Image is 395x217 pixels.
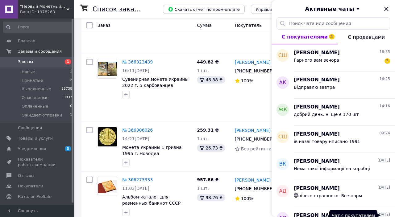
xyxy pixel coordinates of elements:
[122,59,153,64] a: № 366323439
[61,86,72,92] span: 23738
[235,177,271,183] a: [PERSON_NAME]
[279,79,286,86] span: АК
[22,95,48,100] span: Отмененные
[294,158,340,165] span: [PERSON_NAME]
[22,104,48,109] span: Оплаченные
[278,106,287,113] span: жК
[383,5,390,13] button: Закрыть
[272,180,395,207] button: АД[PERSON_NAME][DATE]😇нічого страшного. Все норм.
[294,76,340,84] span: [PERSON_NAME]
[272,153,395,180] button: ВК[PERSON_NAME][DATE]Нема такої інформації на коробці
[377,185,390,190] span: [DATE]
[329,34,335,39] span: 2
[197,194,225,201] div: 98.76 ₴
[70,104,72,109] span: 0
[22,113,62,118] span: Ожидает отправки
[294,85,335,90] span: Відправлю завтра
[276,17,390,30] input: Поиск чата или сообщения
[65,146,71,151] span: 3
[18,173,34,178] span: Отзывы
[338,30,395,44] button: С продавцами
[278,133,287,141] span: СШ
[197,144,225,152] div: 26.73 ₴
[197,136,209,141] span: 1 шт.
[197,128,219,133] span: 259.31 ₴
[294,112,359,117] span: добрий день. ні ще є 170 шт
[235,23,262,28] span: Покупатель
[197,76,225,84] div: 46.38 ₴
[70,113,72,118] span: 1
[272,72,395,99] button: АК[PERSON_NAME]16:25Відправлю завтра
[241,196,253,201] span: 100%
[279,161,286,168] span: ВК
[122,186,149,191] span: 11:03[DATE]
[379,76,390,82] span: 16:25
[385,58,390,64] span: 2
[294,193,364,198] span: 😇нічого страшного. Все норм.
[98,127,117,146] img: Фото товару
[20,4,66,9] span: "Первый Монетный" Интернет-магазин
[294,58,339,63] span: Гарного вам вечора
[235,68,274,73] span: [PHONE_NUMBER]
[18,183,43,189] span: Покупатели
[18,136,53,141] span: Товары и услуги
[20,9,74,15] div: Ваш ID: 1978268
[379,104,390,109] span: 14:16
[168,6,240,12] span: Скачать отчет по пром-оплате
[197,177,219,182] span: 957.86 ₴
[278,52,287,59] span: СШ
[294,139,360,144] span: ів назві товару нписано 1991
[70,78,72,83] span: 2
[235,186,274,191] span: [PHONE_NUMBER]
[22,86,51,92] span: Выполненные
[122,145,182,156] a: Монета Украины 1 гривна 1995 г. Новодел
[235,137,274,141] span: [PHONE_NUMBER]
[197,23,212,28] span: Сумма
[18,157,57,168] span: Показатели работы компании
[282,34,328,40] span: С покупателями
[241,146,272,151] span: Без рейтинга
[18,38,35,44] span: Главная
[122,128,153,133] a: № 366306026
[348,34,385,40] span: С продавцами
[294,49,340,56] span: [PERSON_NAME]
[272,99,395,126] button: жК[PERSON_NAME]14:16добрий день. ні ще є 170 шт
[18,59,33,65] span: Заказы
[64,95,72,100] span: 3837
[122,77,189,94] a: Сувенирная монета Украины 2022 г. 5 карбованцев Гаубица М777
[294,131,340,138] span: [PERSON_NAME]
[22,69,35,75] span: Новые
[122,194,181,212] a: Альбом-каталог для разменных банкнот СССР 1961-1992гг.
[377,158,390,163] span: [DATE]
[22,78,43,83] span: Принятые
[197,186,209,191] span: 1 шт.
[235,59,271,65] a: [PERSON_NAME]
[18,194,51,199] span: Каталог ProSale
[251,5,309,14] button: Управление статусами
[305,5,354,13] span: Активные чаты
[294,166,370,171] span: Нема такої інформації на коробці
[197,68,209,73] span: 1 шт.
[241,78,253,83] span: 100%
[272,30,338,44] button: С покупателями2
[122,136,149,141] span: 14:21[DATE]
[197,59,219,64] span: 449.82 ₴
[256,7,304,12] span: Управление статусами
[279,188,286,195] span: АД
[163,5,245,14] button: Скачать отчет по пром-оплате
[294,104,340,111] span: [PERSON_NAME]
[18,125,42,131] span: Сообщения
[98,59,117,79] a: Фото товару
[235,127,271,133] a: [PERSON_NAME]
[65,59,71,64] span: 1
[18,146,46,152] span: Уведомления
[98,62,117,76] img: Фото товару
[272,44,395,72] button: СШ[PERSON_NAME]18:55Гарного вам вечора2
[98,23,110,28] span: Заказ
[289,5,378,13] button: Активные чаты
[98,177,117,196] a: Фото товару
